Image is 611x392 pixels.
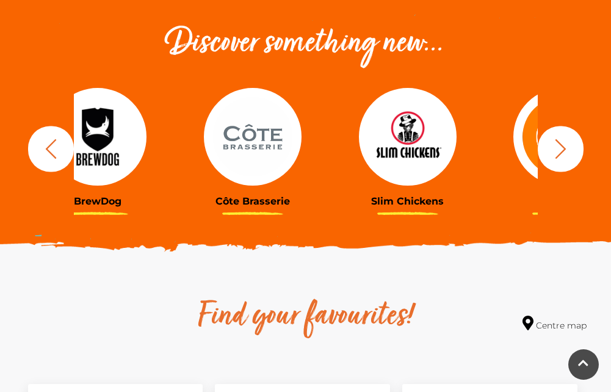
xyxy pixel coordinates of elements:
a: BrewDog [29,88,166,207]
h3: Slim Chickens [339,195,476,207]
h3: Côte Brasserie [184,195,321,207]
h2: Find your favourites! [120,297,492,336]
h3: BrewDog [29,195,166,207]
a: Centre map [522,316,587,332]
h2: Discover something new... [22,24,590,64]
